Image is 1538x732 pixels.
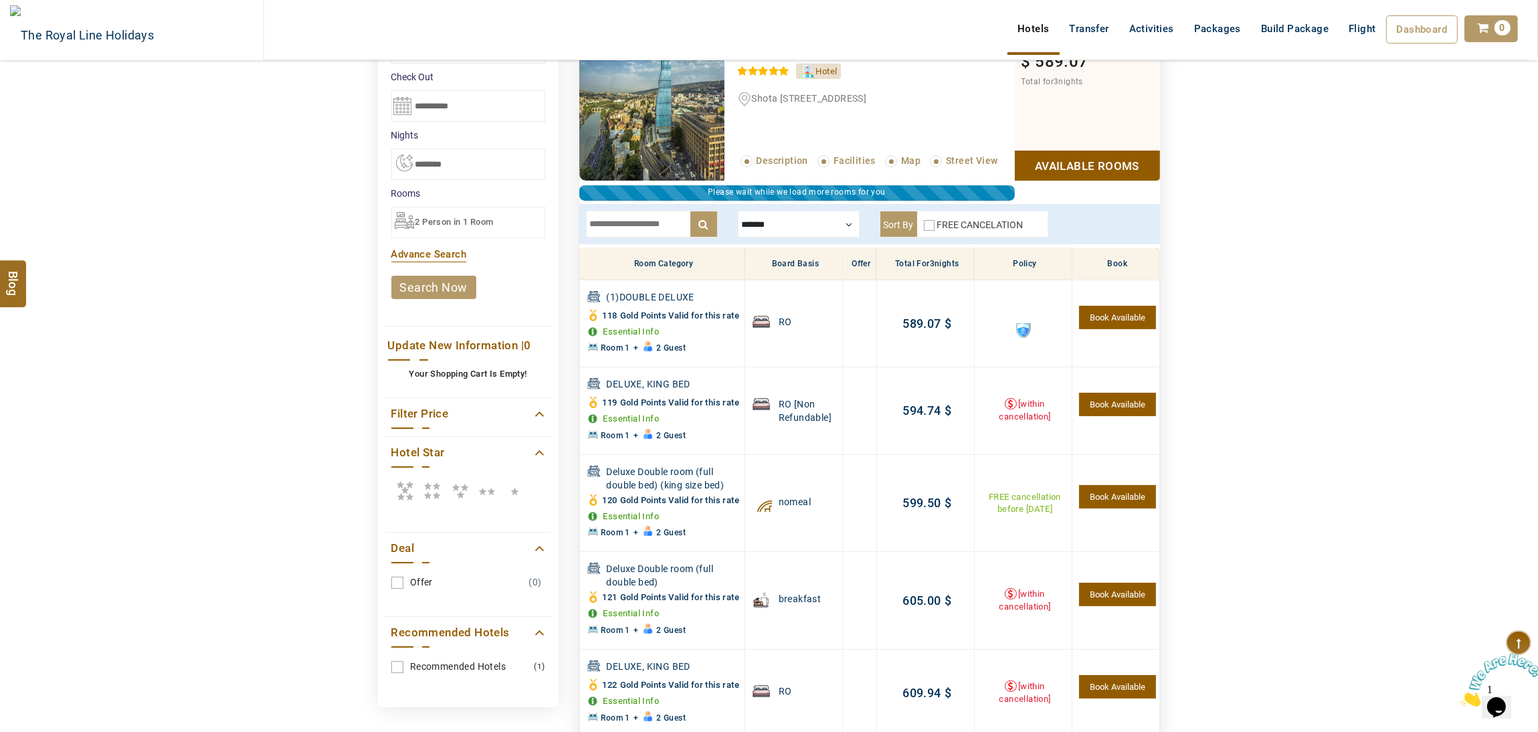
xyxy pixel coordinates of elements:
[656,528,686,537] span: 2 Guest
[656,431,686,440] span: 2 Guest
[524,339,531,352] span: 0
[603,310,617,321] span: 118
[745,248,842,280] th: Board Basis
[752,93,867,104] span: Shota [STREET_ADDRESS]
[902,316,941,331] span: 589.07
[902,496,941,510] span: 599.50
[1079,583,1155,606] a: 1 Units
[1079,393,1155,416] a: 1 Units
[5,270,22,282] span: Blog
[999,589,1050,612] a: [within cancellation]
[391,654,545,679] a: Recommended Hotels(1)
[946,155,997,166] span: Street View
[1464,15,1518,42] a: 0
[5,5,11,17] span: 1
[391,444,545,462] a: Hotel Star
[634,713,638,723] span: +
[634,626,638,635] span: +
[901,155,921,166] span: Map
[579,33,725,181] img: eb00fda637abd9639b8e663c1b114940b718d45b.jpeg
[634,431,638,440] span: +
[876,248,974,280] th: Total for nights
[779,684,792,698] span: RO
[902,316,951,331] a: 589.07$
[601,343,630,353] span: Room 1
[779,315,792,329] span: RO
[941,686,951,700] span: $
[999,681,1050,704] span: [within cancellation]
[902,686,951,700] a: 609.94$
[930,259,935,268] span: 3
[607,660,741,674] span: DELUXE, KING BED
[579,248,745,280] th: Room Category
[607,562,741,589] span: Deluxe Double room (full double bed)
[525,576,545,588] span: (0)
[603,397,617,407] span: 119
[603,414,660,424] a: Essential Info
[1007,15,1059,42] a: Hotels
[656,343,686,353] span: 2 Guest
[391,248,467,260] a: Advance Search
[1251,15,1339,42] a: Build Package
[388,337,549,355] a: Update New Information |0
[941,316,951,331] span: $
[391,405,545,423] a: Filter Price
[941,593,951,608] span: $
[601,626,630,635] span: Room 1
[902,686,941,700] span: 609.94
[1079,485,1155,509] a: 1 Units
[902,403,951,418] a: 594.74$
[757,155,808,166] span: Description
[603,327,660,337] a: Essential Info
[974,248,1072,280] th: Policy
[656,713,686,723] span: 2 Guest
[391,276,476,299] a: search now
[391,539,545,557] a: Deal
[989,492,1061,515] a: FREE cancellation before [DATE]
[603,592,617,602] span: 121
[607,465,741,492] span: Deluxe Double room (full double bed) (king size bed)
[1397,23,1448,35] span: Dashboard
[634,528,638,537] span: +
[579,185,1015,201] div: Please wait while we load more rooms for you
[603,608,660,618] a: Essential Info
[5,5,88,58] img: Chat attention grabber
[603,680,617,690] span: 122
[1119,15,1184,42] a: Activities
[902,593,951,608] a: 605.00$
[409,369,526,379] b: Your Shopping Cart Is Empty!
[1455,648,1538,712] iframe: chat widget
[937,219,1024,230] label: FREE CANCELATION
[10,5,154,56] img: The Royal Line Holidays
[880,211,917,237] label: Sort By
[1349,23,1375,35] span: Flight
[391,128,545,142] label: nights
[779,397,839,424] span: RO [Non Refundable]
[843,248,876,280] th: Offer
[902,403,941,418] span: 594.74
[1184,15,1251,42] a: Packages
[607,290,741,305] span: (1)DOUBLE DELUXE
[779,495,811,509] span: nomeal
[601,431,630,440] span: Room 1
[1339,15,1385,42] a: Flight
[999,399,1050,422] a: [within cancellation]
[603,696,660,706] a: Essential Info
[1495,20,1511,35] span: 0
[603,511,660,521] a: Essential Info
[1072,248,1159,280] th: Book
[1015,151,1160,181] a: Show Rooms
[391,187,545,200] label: Rooms
[391,624,545,642] a: Recommended Hotels
[534,658,545,675] small: (1)
[941,496,951,510] span: $
[902,496,951,510] a: 599.50$
[415,217,494,227] span: 2 Person in 1 Room
[1079,675,1155,699] a: 1 Units
[834,155,876,166] span: Facilities
[603,495,617,505] span: 120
